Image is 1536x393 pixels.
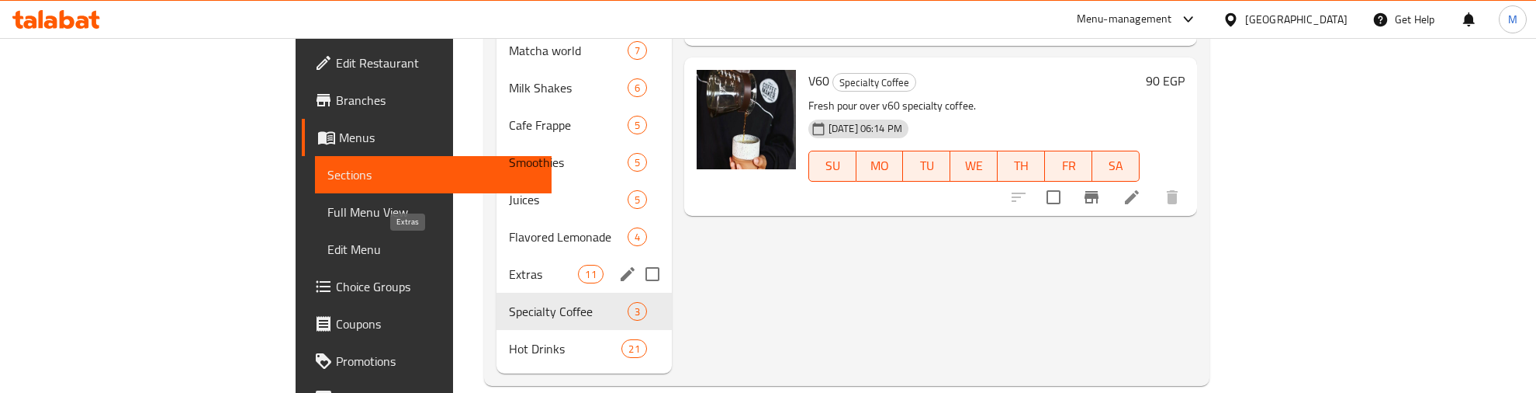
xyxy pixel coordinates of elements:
span: 3 [628,304,646,319]
img: V60 [697,70,796,169]
div: Specialty Coffee3 [496,293,672,330]
span: Full Menu View [327,203,540,221]
span: Specialty Coffee [833,74,915,92]
div: Extras11edit [496,256,672,293]
a: Branches [302,82,552,119]
div: items [628,116,647,134]
a: Promotions [302,343,552,380]
span: 21 [622,342,645,356]
span: Select to update [1037,181,1070,214]
span: Sections [327,165,540,184]
span: Promotions [336,352,540,370]
span: Smoothies [509,153,628,172]
div: items [628,228,647,246]
div: items [628,78,647,97]
button: SU [808,151,856,182]
span: Cafe Frappe [509,116,628,134]
a: Edit Restaurant [302,44,552,82]
a: Choice Groups [302,268,552,305]
div: Cafe Frappe5 [496,106,672,144]
div: Menu-management [1077,10,1172,29]
span: Choice Groups [336,277,540,296]
span: Juices [509,190,628,209]
span: V60 [808,69,829,92]
span: Extras [509,265,578,283]
span: Coupons [336,315,540,333]
span: 7 [628,43,646,58]
div: items [621,339,646,358]
div: items [628,190,647,209]
div: Hot Drinks21 [496,330,672,367]
span: Edit Restaurant [336,54,540,72]
h6: 90 EGP [1146,70,1185,92]
a: Full Menu View [315,193,552,231]
span: SA [1098,155,1133,177]
a: Edit menu item [1123,188,1141,207]
span: 5 [628,118,646,133]
span: M [1508,11,1517,28]
a: Coupons [302,305,552,343]
span: Menus [339,128,540,147]
div: Matcha world7 [496,32,672,69]
div: Flavored Lemonade4 [496,218,672,256]
span: 5 [628,193,646,207]
span: SU [815,155,850,177]
button: MO [856,151,904,182]
span: MO [863,155,898,177]
button: Branch-specific-item [1073,179,1110,216]
span: Flavored Lemonade [509,228,628,246]
button: SA [1092,151,1140,182]
span: 5 [628,155,646,170]
button: FR [1045,151,1092,182]
span: WE [957,155,991,177]
a: Sections [315,156,552,193]
span: Matcha world [509,41,628,60]
div: Smoothies5 [496,144,672,181]
div: items [628,153,647,172]
span: 4 [628,230,646,245]
span: TH [1004,155,1039,177]
div: items [578,265,603,283]
span: TU [909,155,944,177]
button: TU [903,151,950,182]
p: Fresh pour over v60 specialty coffee. [808,96,1140,116]
button: TH [998,151,1045,182]
span: Hot Drinks [509,339,621,358]
a: Menus [302,119,552,156]
button: edit [616,263,639,286]
span: 11 [579,267,602,282]
div: Specialty Coffee [832,73,916,92]
div: Milk Shakes6 [496,69,672,106]
div: [GEOGRAPHIC_DATA] [1245,11,1347,28]
span: Branches [336,91,540,110]
a: Edit Menu [315,231,552,268]
div: Juices5 [496,181,672,218]
span: [DATE] 06:14 PM [822,121,908,136]
button: WE [950,151,998,182]
span: Milk Shakes [509,78,628,97]
div: items [628,41,647,60]
span: FR [1051,155,1086,177]
button: delete [1154,179,1191,216]
span: Edit Menu [327,240,540,259]
span: 6 [628,81,646,96]
div: items [628,302,647,321]
span: Specialty Coffee [509,302,628,321]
